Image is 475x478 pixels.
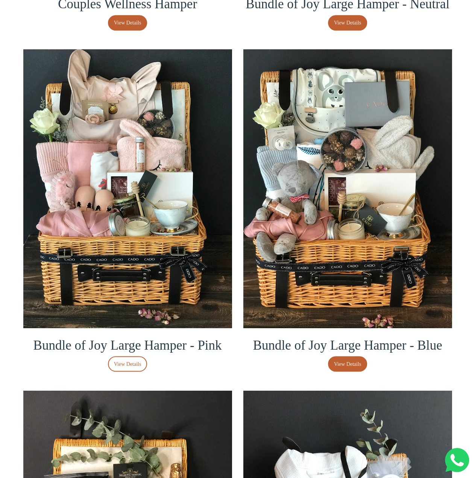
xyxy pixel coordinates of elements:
[328,356,367,371] a: View Details
[23,337,232,353] h3: Bundle of Joy Large Hamper - Pink
[108,15,147,30] a: View Details
[445,448,469,472] img: Whatsapp
[114,360,141,368] span: View Details
[334,360,361,368] span: View Details
[334,19,361,27] span: View Details
[243,49,452,328] img: Bundle of Joy Large Hamper - Blue
[114,19,141,27] span: View Details
[23,49,232,328] img: Bundle of Joy Large Hamper - Pink
[328,15,367,30] a: View Details
[108,356,147,371] a: View Details
[243,337,452,353] h3: Bundle of Joy Large Hamper - Blue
